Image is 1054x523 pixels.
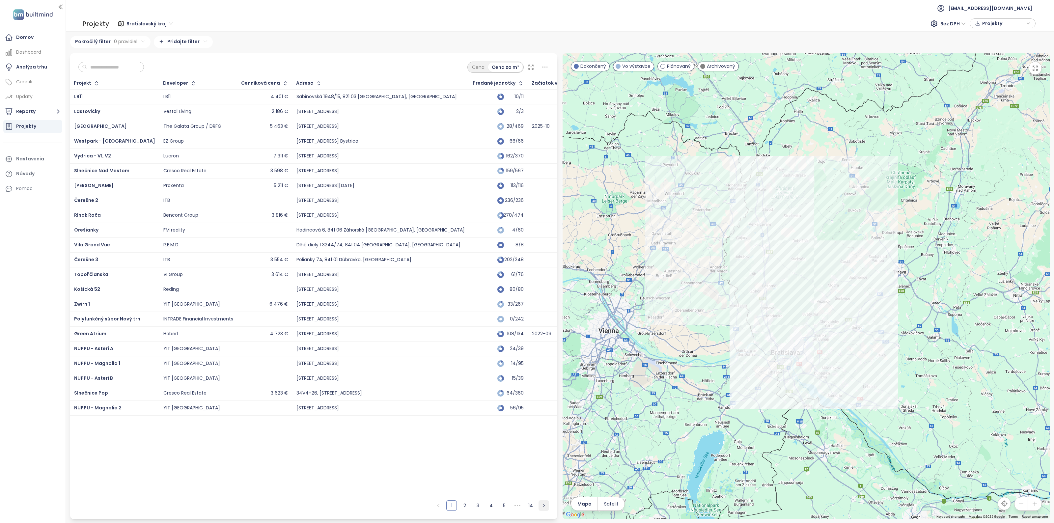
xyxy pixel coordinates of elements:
[473,500,483,511] li: 3
[473,501,483,510] a: 3
[270,257,288,263] div: 3 554 €
[468,63,488,72] div: Cena
[126,19,173,29] span: Bratislavský kraj
[163,168,207,174] div: Cresco Real Estate
[3,182,62,195] div: Pomoc
[74,330,106,337] a: Green Atrium
[154,36,213,48] div: Pridajte filter
[163,316,233,322] div: INTRADE Financial Investments
[74,316,140,322] span: Polyfunkčný súbor Nový trh
[11,8,55,21] img: logo
[296,212,339,218] div: [STREET_ADDRESS]
[163,375,220,381] div: YIT [GEOGRAPHIC_DATA]
[296,168,339,174] div: [STREET_ADDRESS]
[507,109,524,114] div: 2/3
[269,301,288,307] div: 6 476 €
[74,301,90,307] a: Zwirn 1
[74,167,129,174] span: Slnečnice Nad Mestom
[296,227,465,233] div: Hadincová 6, 841 06 Záhorská [GEOGRAPHIC_DATA], [GEOGRAPHIC_DATA]
[296,316,339,322] div: [STREET_ADDRESS]
[532,124,550,129] div: 2025-10
[564,510,586,519] a: Open this area in Google Maps (opens a new window)
[296,361,339,367] div: [STREET_ADDRESS]
[433,500,444,511] button: left
[163,198,170,204] div: ITB
[532,81,577,85] div: Začiatok výstavby
[296,153,339,159] div: [STREET_ADDRESS]
[486,501,496,510] a: 4
[296,331,339,337] div: [STREET_ADDRESS]
[163,242,180,248] div: R.E.M.D.
[16,48,41,56] div: Dashboard
[241,81,280,85] div: Cenníková cena
[512,500,523,511] li: Nasledujúcich 5 strán
[296,346,339,352] div: [STREET_ADDRESS]
[3,167,62,180] a: Návody
[973,18,1032,28] div: button
[163,405,220,411] div: YIT [GEOGRAPHIC_DATA]
[74,271,108,278] span: Topoľčianska
[507,361,524,366] div: 14/95
[3,61,62,74] a: Analýza trhu
[74,197,98,204] span: Čerešne 2
[539,500,549,511] button: right
[447,501,457,510] a: 1
[542,504,546,508] span: right
[163,94,171,100] div: LB11
[1009,515,1018,518] a: Terms (opens in new tab)
[296,390,362,396] div: 34V4+26, [STREET_ADDRESS]
[274,183,288,189] div: 5 211 €
[433,500,444,511] li: Predchádzajúca strana
[74,360,120,367] a: NUPPU - Magnolia 1
[3,105,62,118] button: Reporty
[936,514,965,519] button: Keyboard shortcuts
[296,257,411,263] div: Polianky 7A, 841 01 Dúbravka, [GEOGRAPHIC_DATA]
[74,227,98,233] a: Orešianky
[163,301,220,307] div: YIT [GEOGRAPHIC_DATA]
[82,17,109,30] div: Projekty
[296,405,339,411] div: [STREET_ADDRESS]
[163,257,170,263] div: ITB
[296,198,339,204] div: [STREET_ADDRESS]
[460,501,470,510] a: 2
[507,332,524,336] div: 108/134
[74,345,113,352] a: NUPPU - Asteri A
[74,138,155,144] span: Westpark - [GEOGRAPHIC_DATA]
[296,81,314,85] div: Adresa
[16,122,36,130] div: Projekty
[940,19,966,29] span: Bez DPH
[296,94,457,100] div: Sabinovská 1948/15, 821 03 [GEOGRAPHIC_DATA], [GEOGRAPHIC_DATA]
[598,497,624,510] button: Satelit
[3,31,62,44] a: Domov
[273,153,288,159] div: 7 311 €
[271,272,288,278] div: 3 614 €
[74,81,91,85] div: Projekt
[74,93,83,100] a: LB11
[436,504,440,508] span: left
[539,500,549,511] li: Nasledujúca strana
[270,331,288,337] div: 4 723 €
[507,154,524,158] div: 162/370
[507,124,524,128] div: 28/469
[74,123,127,129] a: [GEOGRAPHIC_DATA]
[271,390,288,396] div: 3 623 €
[982,18,1025,28] span: Projekty
[507,169,524,173] div: 159/567
[114,38,137,45] span: 0 pravidiel
[296,183,354,189] div: [STREET_ADDRESS][DATE]
[1022,515,1048,518] a: Report a map error
[296,124,339,129] div: [STREET_ADDRESS]
[296,301,339,307] div: [STREET_ADDRESS]
[446,500,457,511] li: 1
[74,182,114,189] span: [PERSON_NAME]
[74,241,110,248] a: Vila Grand Vue
[507,213,524,217] div: 270/474
[3,75,62,89] a: Cenník
[707,63,735,70] span: Archivovaný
